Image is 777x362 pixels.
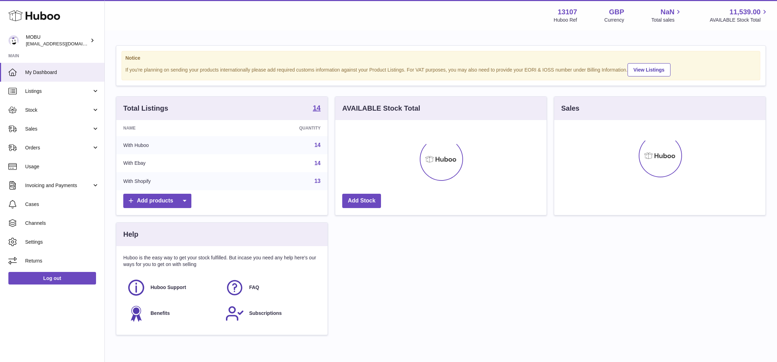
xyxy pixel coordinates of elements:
strong: 14 [313,104,321,111]
span: Usage [25,163,99,170]
th: Quantity [230,120,328,136]
a: 11,539.00 AVAILABLE Stock Total [710,7,769,23]
a: 14 [314,160,321,166]
span: Subscriptions [249,310,281,317]
div: MOBU [26,34,89,47]
span: NaN [660,7,674,17]
span: Stock [25,107,92,113]
a: Log out [8,272,96,285]
th: Name [116,120,230,136]
a: View Listings [628,63,670,76]
span: Cases [25,201,99,208]
div: If you're planning on sending your products internationally please add required customs informati... [125,62,756,76]
h3: AVAILABLE Stock Total [342,104,420,113]
span: AVAILABLE Stock Total [710,17,769,23]
span: Huboo Support [151,284,186,291]
td: With Ebay [116,154,230,172]
a: 14 [313,104,321,113]
span: My Dashboard [25,69,99,76]
h3: Sales [561,104,579,113]
span: Orders [25,145,92,151]
span: 11,539.00 [730,7,761,17]
h3: Help [123,230,138,239]
span: Listings [25,88,92,95]
a: NaN Total sales [651,7,682,23]
strong: 13107 [558,7,577,17]
a: Add Stock [342,194,381,208]
span: Returns [25,258,99,264]
a: FAQ [225,278,317,297]
a: Add products [123,194,191,208]
span: Settings [25,239,99,245]
strong: Notice [125,55,756,61]
td: With Shopify [116,172,230,190]
span: FAQ [249,284,259,291]
span: Total sales [651,17,682,23]
span: Invoicing and Payments [25,182,92,189]
div: Currency [604,17,624,23]
h3: Total Listings [123,104,168,113]
div: Huboo Ref [554,17,577,23]
span: Channels [25,220,99,227]
span: [EMAIL_ADDRESS][DOMAIN_NAME] [26,41,103,46]
a: 14 [314,142,321,148]
p: Huboo is the easy way to get your stock fulfilled. But incase you need any help here's our ways f... [123,254,321,268]
a: 13 [314,178,321,184]
a: Huboo Support [127,278,218,297]
strong: GBP [609,7,624,17]
a: Benefits [127,304,218,323]
a: Subscriptions [225,304,317,323]
span: Benefits [151,310,170,317]
span: Sales [25,126,92,132]
img: mo@mobu.co.uk [8,35,19,46]
td: With Huboo [116,136,230,154]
